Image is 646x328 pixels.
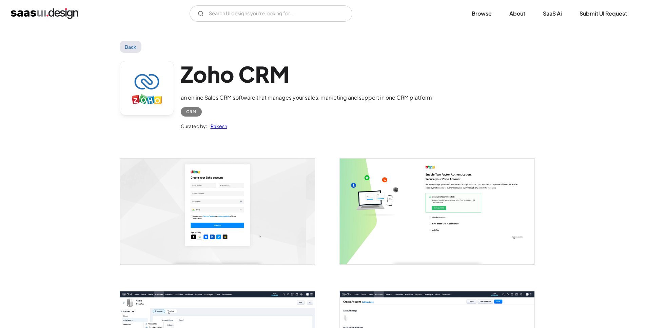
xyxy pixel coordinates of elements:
[120,41,142,53] a: Back
[571,6,635,21] a: Submit UI Request
[181,122,207,130] div: Curated by:
[11,8,78,19] a: home
[120,159,315,264] a: open lightbox
[207,122,227,130] a: Rakesh
[535,6,570,21] a: SaaS Ai
[340,159,534,264] img: 6023f40aed4b7cedcc58d34f_Zoho%20CRM%202%20factor%20authentications%20.jpg
[190,5,352,22] form: Email Form
[190,5,352,22] input: Search UI designs you're looking for...
[501,6,533,21] a: About
[181,94,432,102] div: an online Sales CRM software that manages your sales, marketing and support in one CRM platform
[464,6,500,21] a: Browse
[181,61,432,87] h1: Zoho CRM
[186,108,196,116] div: CRM
[340,159,534,264] a: open lightbox
[120,159,315,264] img: 6023f40a85866f000f557f73_Zoho%20CRM%20Login.jpg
